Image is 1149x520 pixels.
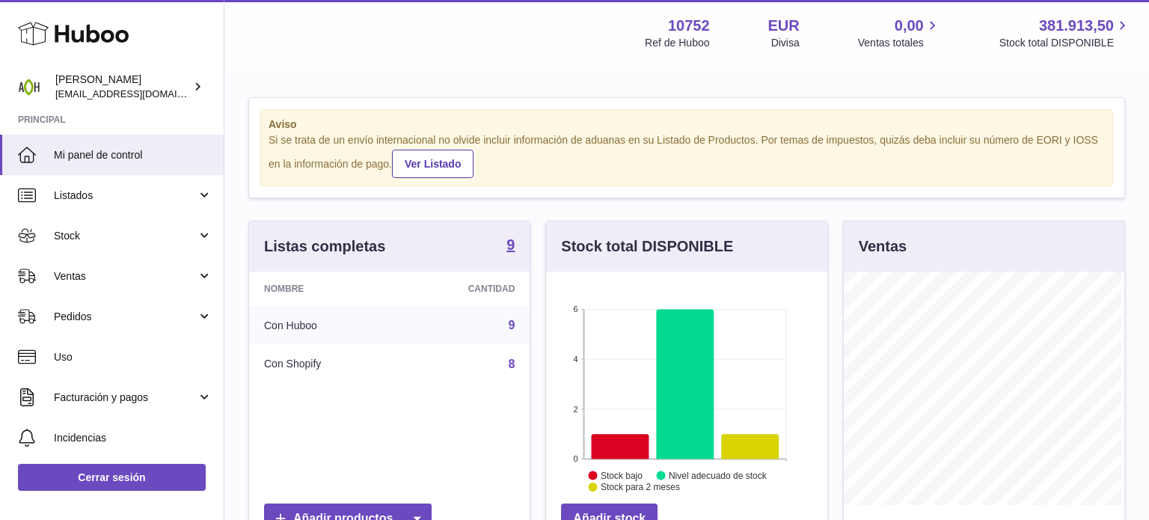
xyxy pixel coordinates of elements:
[574,355,578,364] text: 4
[999,36,1131,50] span: Stock total DISPONIBLE
[508,358,515,370] a: 8
[1039,16,1114,36] span: 381.913,50
[601,482,680,492] text: Stock para 2 meses
[392,150,474,178] a: Ver Listado
[269,133,1105,178] div: Si se trata de un envío internacional no olvide incluir información de aduanas en su Listado de P...
[895,16,924,36] span: 0,00
[506,237,515,255] a: 9
[54,391,197,405] span: Facturación y pagos
[508,319,515,331] a: 9
[249,272,398,306] th: Nombre
[668,16,710,36] strong: 10752
[54,189,197,203] span: Listados
[54,229,197,243] span: Stock
[999,16,1131,50] a: 381.913,50 Stock total DISPONIBLE
[561,236,733,257] h3: Stock total DISPONIBLE
[771,36,800,50] div: Divisa
[398,272,530,306] th: Cantidad
[574,454,578,463] text: 0
[54,269,197,284] span: Ventas
[18,76,40,98] img: ventas@adaptohealue.com
[601,470,643,480] text: Stock bajo
[249,306,398,345] td: Con Huboo
[669,470,767,480] text: Nivel adecuado de stock
[54,431,212,445] span: Incidencias
[858,16,941,50] a: 0,00 Ventas totales
[574,305,578,313] text: 6
[859,236,907,257] h3: Ventas
[249,345,398,384] td: Con Shopify
[574,404,578,413] text: 2
[768,16,800,36] strong: EUR
[54,310,197,324] span: Pedidos
[269,117,1105,132] strong: Aviso
[54,350,212,364] span: Uso
[55,88,220,100] span: [EMAIL_ADDRESS][DOMAIN_NAME]
[506,237,515,252] strong: 9
[645,36,709,50] div: Ref de Huboo
[54,148,212,162] span: Mi panel de control
[264,236,385,257] h3: Listas completas
[858,36,941,50] span: Ventas totales
[18,464,206,491] a: Cerrar sesión
[55,73,190,101] div: [PERSON_NAME]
